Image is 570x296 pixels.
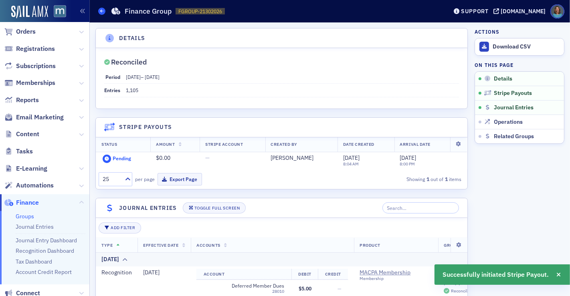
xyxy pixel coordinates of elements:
[360,269,433,276] a: MACPA Membership
[550,4,564,18] span: Profile
[16,147,33,156] span: Tasks
[443,270,549,280] span: Successfully initiated Stripe Payout.
[156,154,170,161] span: $0.00
[16,213,34,220] a: Groups
[178,8,222,15] span: FGROUP-21302026
[16,237,77,244] a: Journal Entry Dashboard
[475,61,564,68] h4: On this page
[135,175,155,183] label: per page
[126,74,141,80] span: [DATE]
[211,283,284,289] span: Deferred Member Dues
[494,119,523,126] span: Operations
[196,242,220,248] span: Accounts
[16,96,39,105] span: Reports
[111,60,147,64] div: Reconciled
[101,242,113,248] span: Type
[291,269,319,280] th: Debit
[16,164,47,173] span: E-Learning
[4,96,39,105] a: Reports
[16,198,39,207] span: Finance
[54,5,66,18] img: SailAMX
[101,255,119,264] div: [DATE]
[16,181,54,190] span: Automations
[143,269,160,276] span: [DATE]
[205,154,210,161] span: —
[4,147,33,156] a: Tasks
[4,44,55,53] a: Registrations
[16,223,54,230] a: Journal Entries
[360,276,433,281] div: Membership
[16,268,72,276] a: Account Credit Report
[158,173,202,185] button: Export Page
[4,164,47,173] a: E-Learning
[48,5,66,19] a: View Homepage
[501,8,546,15] div: [DOMAIN_NAME]
[126,84,459,97] dd: 1,105
[4,79,55,87] a: Memberships
[400,141,431,147] span: Arrival Date
[4,198,39,207] a: Finance
[493,8,548,14] button: [DOMAIN_NAME]
[194,206,240,210] div: Toggle Full Screen
[382,202,459,213] input: Search…
[343,161,359,167] time: 8:04 AM
[101,269,132,276] span: Recognition
[271,141,297,147] span: Created By
[493,43,560,50] div: Download CSV
[211,289,284,294] div: 28010
[183,202,246,213] button: Toggle Full Screen
[494,133,534,140] span: Related Groups
[4,130,39,139] a: Content
[444,242,459,248] span: Group
[318,269,348,280] th: Credit
[451,289,472,293] div: Reconciled
[271,155,332,162] div: [PERSON_NAME]
[4,62,56,70] a: Subscriptions
[205,141,243,147] span: Stripe Account
[113,155,131,161] div: Pending
[105,74,120,80] span: Period
[119,123,172,131] h4: Stripe Payouts
[425,175,431,183] strong: 1
[299,285,311,292] span: $5.00
[461,8,489,15] div: Support
[444,175,449,183] strong: 1
[16,113,64,122] span: Email Marketing
[126,74,160,80] span: –
[16,247,74,254] a: Recognition Dashboard
[338,285,342,292] span: —
[196,269,291,280] th: Account
[11,6,48,18] img: SailAMX
[119,204,177,212] h4: Journal Entries
[16,62,56,70] span: Subscriptions
[16,79,55,87] span: Memberships
[103,175,120,183] div: 25
[475,38,564,55] a: Download CSV
[360,242,380,248] span: Product
[145,74,160,80] span: [DATE]
[156,141,175,147] span: Amount
[16,258,52,265] a: Tax Dashboard
[4,27,36,36] a: Orders
[16,44,55,53] span: Registrations
[16,130,39,139] span: Content
[494,75,512,83] span: Details
[143,242,178,248] span: Effective Date
[475,28,499,35] h4: Actions
[4,181,54,190] a: Automations
[494,90,532,97] span: Stripe Payouts
[125,6,172,16] h1: Finance Group
[104,87,120,93] span: Entries
[99,222,141,234] button: Add Filter
[4,113,64,122] a: Email Marketing
[343,154,360,161] span: [DATE]
[119,34,146,42] h4: Details
[16,27,36,36] span: Orders
[400,154,416,161] span: [DATE]
[343,141,374,147] span: Date Created
[101,141,117,147] span: Status
[400,161,415,167] time: 8:00 PM
[494,104,534,111] span: Journal Entries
